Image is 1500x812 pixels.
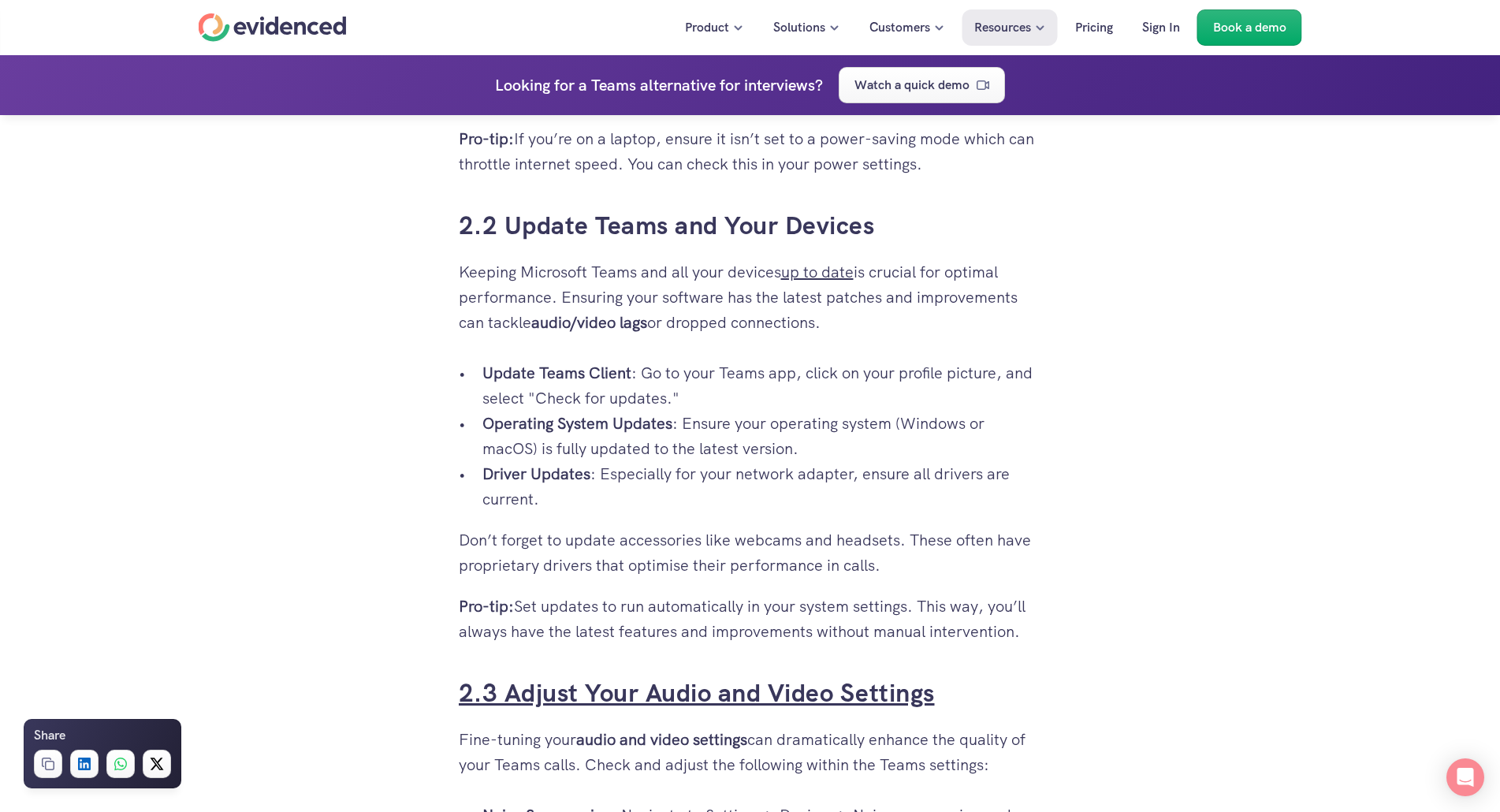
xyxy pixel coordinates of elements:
a: Sign In [1130,9,1192,46]
p: Set updates to run automatically in your system settings. This way, you’ll always have the latest... [459,594,1042,644]
p: : Go to your Teams app, click on your profile picture, and select "Check for updates." [482,360,1042,411]
p: Customers [869,17,930,38]
a: Home [199,13,347,42]
div: Open Intercom Messenger [1446,758,1484,796]
p: Sign In [1142,17,1180,38]
p: Solutions [773,17,825,38]
p: Don’t forget to update accessories like webcams and headsets. These often have proprietary driver... [459,527,1042,578]
strong: Pro-tip: [459,596,514,616]
p: If you’re on a laptop, ensure it isn’t set to a power-saving mode which can throttle internet spe... [459,126,1042,177]
p: Product [685,17,729,38]
a: 2.2 Update Teams and Your Devices [459,209,875,242]
a: Book a demo [1197,9,1302,46]
a: up to date [781,262,854,282]
p: Pricing [1075,17,1113,38]
a: Watch a quick demo [839,67,1005,103]
strong: Operating System Updates [482,413,672,434]
h4: Looking for a Teams alternative for interviews? [495,73,823,98]
p: Watch a quick demo [854,75,970,95]
p: Resources [974,17,1031,38]
p: : Ensure your operating system (Windows or macOS) is fully updated to the latest version. [482,411,1042,461]
p: Book a demo [1213,17,1286,38]
a: 2.3 Adjust Your Audio and Video Settings [459,676,935,710]
strong: audio and video settings [576,729,747,750]
h6: Share [34,725,65,746]
a: Pricing [1063,9,1125,46]
strong: Update Teams Client [482,363,631,383]
strong: Driver Updates [482,464,590,484]
strong: Pro-tip: [459,129,514,149]
p: : Especially for your network adapter, ensure all drivers are current. [482,461,1042,512]
strong: audio/video lags [531,312,647,333]
p: Keeping Microsoft Teams and all your devices is crucial for optimal performance. Ensuring your so... [459,259,1042,335]
p: Fine-tuning your can dramatically enhance the quality of your Teams calls. Check and adjust the f... [459,727,1042,777]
